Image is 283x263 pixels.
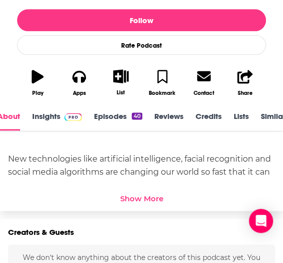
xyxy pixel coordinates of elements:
div: Bookmark [149,90,175,96]
div: Play [32,90,44,96]
button: List [100,63,142,102]
a: InsightsPodchaser Pro [32,111,82,130]
button: Play [17,63,59,102]
button: Apps [59,63,101,102]
a: Reviews [154,111,183,130]
button: Follow [17,9,266,31]
div: Rate Podcast [17,35,266,55]
a: Lists [234,111,249,130]
div: Open Intercom Messenger [249,209,273,233]
h2: Creators & Guests [8,227,74,236]
a: Episodes40 [94,111,142,130]
a: Credits [196,111,222,130]
div: Apps [73,90,86,96]
button: Share [225,63,266,102]
a: Contact [183,63,225,102]
button: Bookmark [142,63,183,102]
img: Podchaser Pro [64,113,82,121]
div: 40 [132,112,142,119]
div: List [117,89,125,96]
div: Share [238,90,253,96]
div: Contact [194,89,214,96]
